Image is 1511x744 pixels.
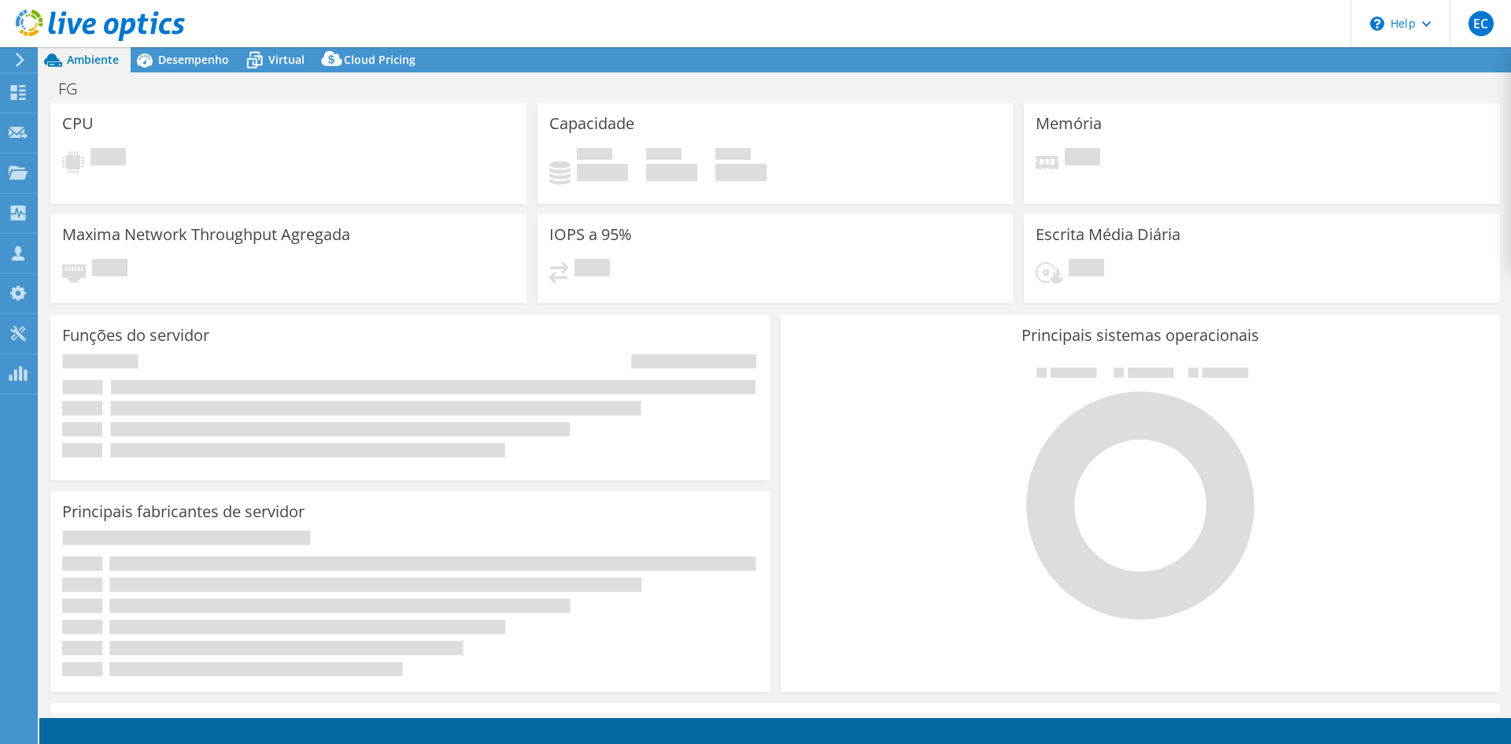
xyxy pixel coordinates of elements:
[577,148,612,164] span: Usado
[646,164,697,181] h4: 0 GiB
[577,164,628,181] h4: 0 GiB
[1036,115,1102,132] h3: Memória
[62,327,209,344] h3: Funções do servidor
[574,259,610,280] span: Pendente
[344,52,416,67] span: Cloud Pricing
[646,148,682,164] span: Disponível
[67,52,119,67] span: Ambiente
[1469,11,1494,36] span: EC
[1036,226,1180,243] h3: Escrita Média Diária
[549,115,634,132] h3: Capacidade
[1370,17,1384,31] svg: \n
[158,52,229,67] span: Desempenho
[268,52,305,67] span: Virtual
[792,327,1488,344] h3: Principais sistemas operacionais
[549,226,632,243] h3: IOPS a 95%
[715,164,767,181] h4: 0 GiB
[62,115,94,132] h3: CPU
[1069,259,1104,280] span: Pendente
[715,148,751,164] span: Total
[92,259,127,280] span: Pendente
[51,80,102,98] h1: FG
[62,503,305,520] h3: Principais fabricantes de servidor
[1065,148,1100,169] span: Pendente
[91,148,126,169] span: Pendente
[62,226,350,243] h3: Maxima Network Throughput Agregada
